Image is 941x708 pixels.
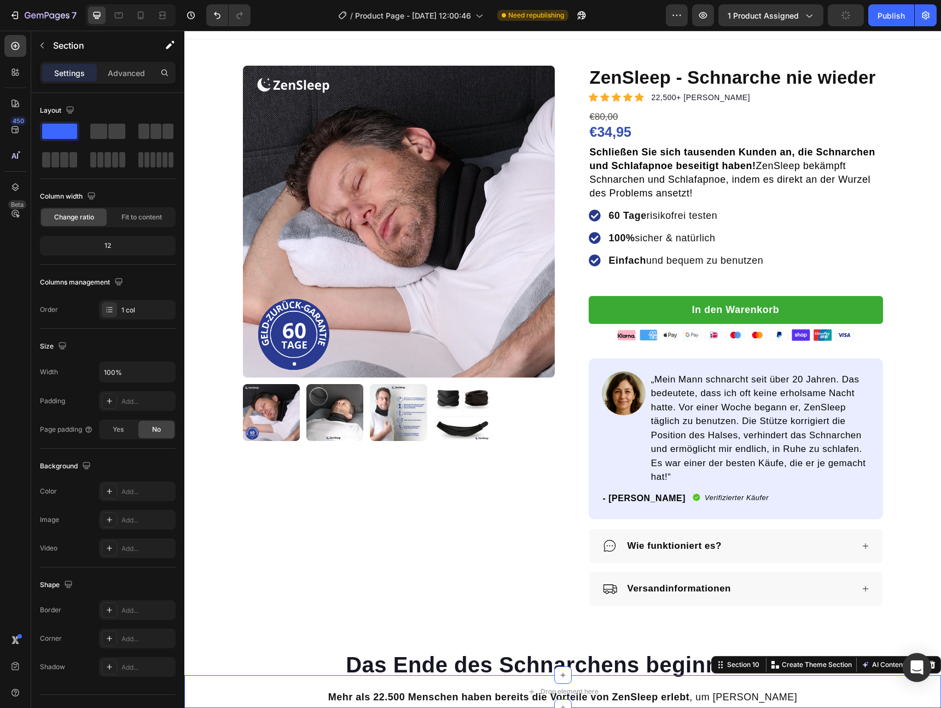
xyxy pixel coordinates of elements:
[40,305,58,315] div: Order
[404,35,699,59] h1: ZenSleep - Schnarche nie wieder
[40,486,57,496] div: Color
[206,4,251,26] div: Undo/Redo
[10,117,26,125] div: 450
[108,67,145,79] p: Advanced
[508,10,564,20] span: Need republishing
[508,272,595,287] p: In den Warenkorb
[878,10,905,21] div: Publish
[8,200,26,209] div: Beta
[121,397,173,407] div: Add...
[350,10,353,21] span: /
[121,487,173,497] div: Add...
[54,212,94,222] span: Change ratio
[718,4,823,26] button: 1 product assigned
[425,224,462,235] strong: Einfach
[425,223,579,237] p: und bequem zu benutzen
[405,116,691,141] strong: Schließen Sie sich tausenden Kunden an, die Schnarchen und Schlafapnoe beseitigt haben!
[121,634,173,644] div: Add...
[113,425,124,434] span: Yes
[53,39,143,52] p: Section
[72,9,77,22] p: 7
[121,305,173,315] div: 1 col
[425,202,451,213] strong: 100%
[121,515,173,525] div: Add...
[40,543,57,553] div: Video
[121,544,173,554] div: Add...
[443,510,537,520] span: Wie funktioniert es?
[404,265,699,293] button: In den Warenkorb
[675,628,723,641] button: AI Content
[903,653,932,682] div: Open Intercom Messenger
[40,515,59,525] div: Image
[425,200,579,215] p: sicher & natürlich
[40,662,65,672] div: Shadow
[404,94,699,109] div: €34,95
[443,553,547,563] span: Versandinformationen
[40,396,65,406] div: Padding
[355,10,471,21] span: Product Page - [DATE] 12:00:46
[121,212,162,222] span: Fit to content
[356,657,414,665] div: Drop element here
[425,179,533,190] span: risikofrei testen
[40,634,62,643] div: Corner
[40,425,93,434] div: Page padding
[40,605,61,615] div: Border
[433,299,669,310] img: pay-con_1.svg
[467,344,682,452] span: „Mein Mann schnarcht seit über 20 Jahren. Das bedeutete, dass ich oft keine erholsame Nacht hatte...
[100,362,175,382] input: Auto
[728,10,799,21] span: 1 product assigned
[425,179,462,190] strong: 60 Tage
[467,61,566,73] p: 22,500+ [PERSON_NAME]
[404,79,699,94] div: €80,00
[508,272,595,287] div: Rich Text Editor. Editing area: main
[40,578,75,593] div: Shape
[113,619,644,649] h2: Das Ende des Schnarchens beginnt hier.
[40,459,93,474] div: Background
[152,425,161,434] span: No
[184,31,941,708] iframe: Design area
[121,606,173,616] div: Add...
[597,629,667,639] p: Create Theme Section
[868,4,914,26] button: Publish
[54,67,85,79] p: Settings
[520,463,584,471] i: Verifizierter Käufer
[541,629,577,639] div: Section 10
[4,4,82,26] button: 7
[417,341,461,385] img: gempages_586271199747638045-0b2c19f5-26d3-43bd-86e4-607ddea43a3a.jpg
[40,339,69,354] div: Size
[40,103,77,118] div: Layout
[42,238,173,253] div: 12
[121,663,173,672] div: Add...
[40,367,58,377] div: Width
[405,116,691,168] span: ZenSleep bekämpft Schnarchen und Schlafapnoe, indem es direkt an der Wurzel des Problems ansetzt!
[40,275,125,290] div: Columns management
[419,463,502,472] span: - [PERSON_NAME]
[40,189,98,204] div: Column width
